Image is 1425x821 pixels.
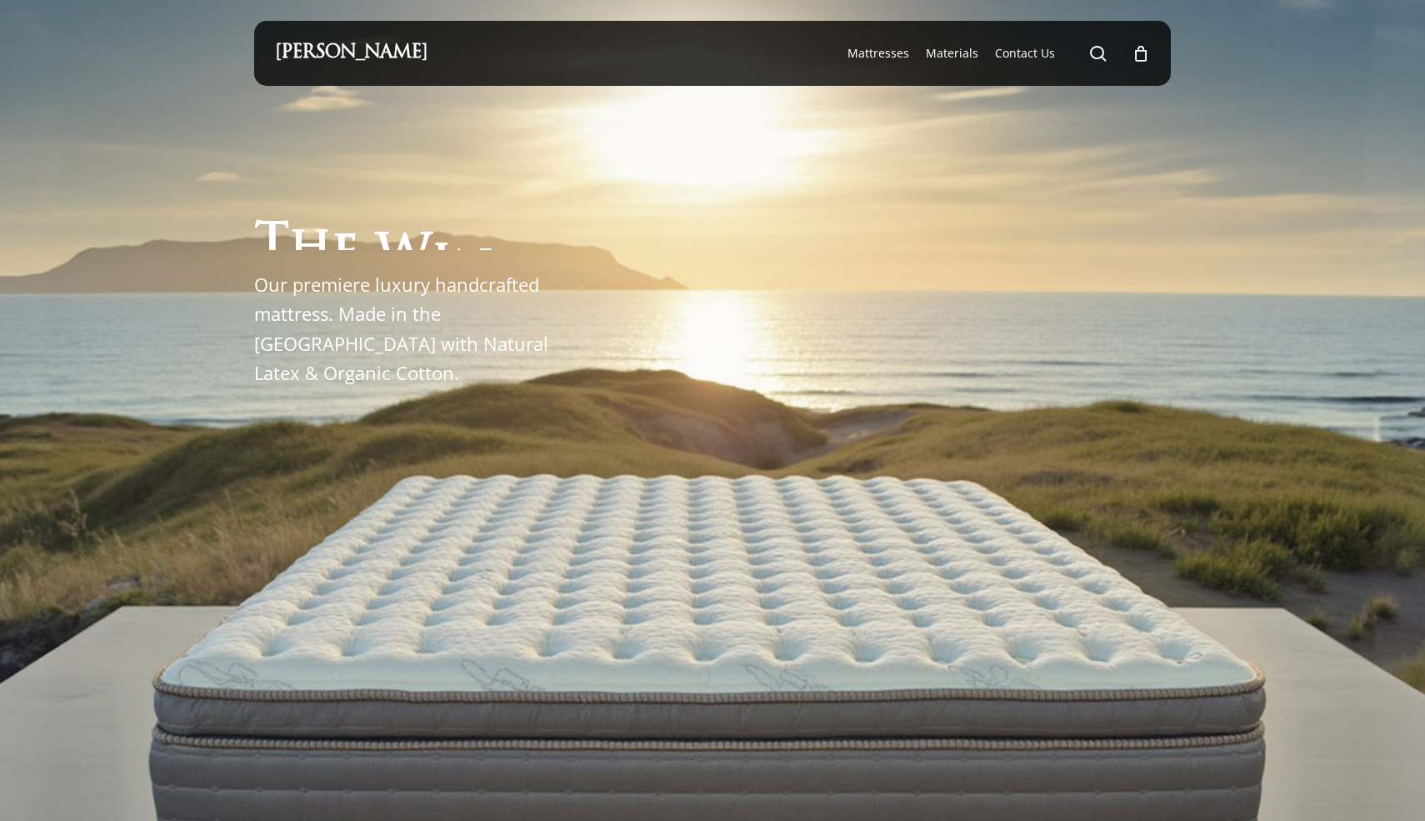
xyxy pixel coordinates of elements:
p: Our premiere luxury handcrafted mattress. Made in the [GEOGRAPHIC_DATA] with Natural Latex & Orga... [254,270,567,388]
span: h [289,225,332,276]
span: W [376,233,432,284]
span: T [254,222,289,273]
span: Materials [926,45,978,61]
a: Contact Us [995,45,1055,62]
a: Materials [926,45,978,62]
h1: The Windsor [254,199,637,250]
span: n [452,244,494,295]
span: e [332,229,359,280]
span: Contact Us [995,45,1055,61]
span: Mattresses [847,45,909,61]
a: Cart [1132,44,1150,63]
nav: Main Menu [839,21,1150,86]
a: [PERSON_NAME] [275,44,427,63]
a: Mattresses [847,45,909,62]
span: i [432,238,452,289]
